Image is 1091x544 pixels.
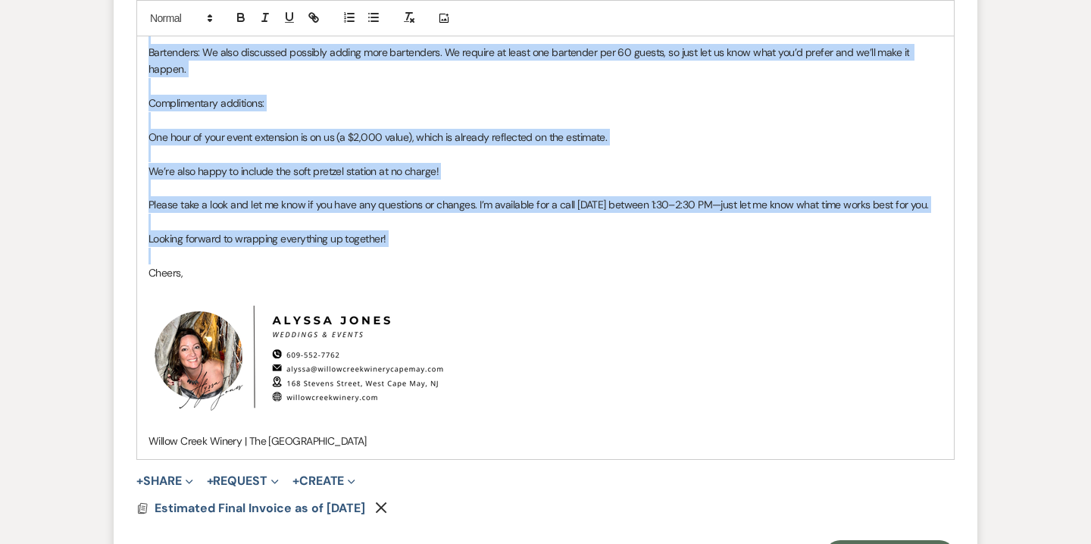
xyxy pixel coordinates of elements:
span: + [136,475,143,487]
p: Bartenders: We also discussed possibly adding more bartenders. We require at least one bartender ... [148,44,943,78]
p: Please take a look and let me know if you have any questions or changes. I’m available for a call... [148,196,943,213]
button: Create [292,475,355,487]
p: One hour of your event extension is on us (a $2,000 value), which is already reflected on the est... [148,129,943,145]
p: Complimentary additions: [148,95,943,111]
p: Willow Creek Winery | The [GEOGRAPHIC_DATA] [148,433,943,449]
span: + [207,475,214,487]
button: Request [207,475,279,487]
p: Cheers, [148,264,943,281]
span: + [292,475,299,487]
span: Estimated Final Invoice as of [DATE] [155,500,365,516]
button: Share [136,475,193,487]
p: Looking forward to wrapping everything up together! [148,230,943,247]
button: Estimated Final Invoice as of [DATE] [155,499,369,517]
p: We’re also happy to include the soft pretzel station at no charge! [148,163,943,180]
